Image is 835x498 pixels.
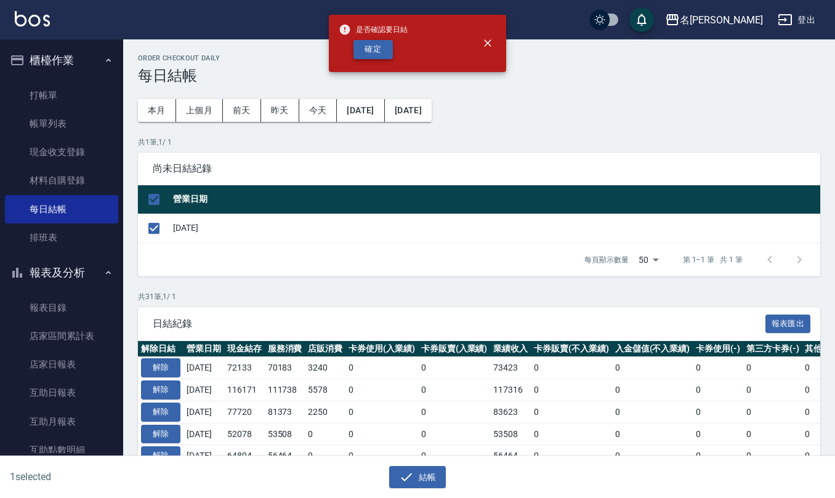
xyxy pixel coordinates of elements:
[138,341,184,357] th: 解除日結
[184,341,224,357] th: 營業日期
[153,163,805,175] span: 尚未日結紀錄
[5,257,118,289] button: 報表及分析
[184,357,224,379] td: [DATE]
[389,466,446,489] button: 結帳
[138,99,176,122] button: 本月
[693,423,743,445] td: 0
[141,446,180,465] button: 解除
[224,401,265,423] td: 77720
[184,423,224,445] td: [DATE]
[629,7,654,32] button: save
[265,401,305,423] td: 81373
[223,99,261,122] button: 前天
[743,341,802,357] th: 第三方卡券(-)
[612,357,693,379] td: 0
[184,379,224,401] td: [DATE]
[345,379,418,401] td: 0
[345,423,418,445] td: 0
[418,357,491,379] td: 0
[224,341,265,357] th: 現金結存
[141,380,180,400] button: 解除
[170,214,820,243] td: [DATE]
[138,291,820,302] p: 共 31 筆, 1 / 1
[490,357,531,379] td: 73423
[5,294,118,322] a: 報表目錄
[5,379,118,407] a: 互助日報表
[138,137,820,148] p: 共 1 筆, 1 / 1
[224,445,265,467] td: 64894
[138,54,820,62] h2: Order checkout daily
[531,379,612,401] td: 0
[743,445,802,467] td: 0
[5,322,118,350] a: 店家區間累計表
[224,379,265,401] td: 116171
[265,379,305,401] td: 111738
[693,379,743,401] td: 0
[490,423,531,445] td: 53508
[531,445,612,467] td: 0
[693,401,743,423] td: 0
[385,99,432,122] button: [DATE]
[141,403,180,422] button: 解除
[15,11,50,26] img: Logo
[345,401,418,423] td: 0
[5,350,118,379] a: 店家日報表
[261,99,299,122] button: 昨天
[5,195,118,223] a: 每日結帳
[743,379,802,401] td: 0
[5,44,118,76] button: 櫃檯作業
[299,99,337,122] button: 今天
[531,401,612,423] td: 0
[10,469,206,484] h6: 1 selected
[5,138,118,166] a: 現金收支登錄
[765,317,811,329] a: 報表匯出
[531,423,612,445] td: 0
[176,99,223,122] button: 上個月
[339,23,408,36] span: 是否確認要日結
[584,254,629,265] p: 每頁顯示數量
[141,358,180,377] button: 解除
[693,357,743,379] td: 0
[5,436,118,464] a: 互助點數明細
[418,445,491,467] td: 0
[305,357,345,379] td: 3240
[743,357,802,379] td: 0
[5,166,118,195] a: 材料自購登錄
[612,445,693,467] td: 0
[224,423,265,445] td: 52078
[305,445,345,467] td: 0
[337,99,384,122] button: [DATE]
[418,341,491,357] th: 卡券販賣(入業績)
[141,425,180,444] button: 解除
[490,379,531,401] td: 117316
[224,357,265,379] td: 72133
[305,341,345,357] th: 店販消費
[765,315,811,334] button: 報表匯出
[265,423,305,445] td: 53508
[634,243,663,276] div: 50
[305,401,345,423] td: 2250
[345,341,418,357] th: 卡券使用(入業績)
[5,408,118,436] a: 互助月報表
[345,445,418,467] td: 0
[612,423,693,445] td: 0
[353,40,393,59] button: 確定
[305,423,345,445] td: 0
[138,67,820,84] h3: 每日結帳
[265,445,305,467] td: 56464
[683,254,743,265] p: 第 1–1 筆 共 1 筆
[418,379,491,401] td: 0
[612,341,693,357] th: 入金儲值(不入業績)
[531,357,612,379] td: 0
[265,357,305,379] td: 70183
[5,110,118,138] a: 帳單列表
[345,357,418,379] td: 0
[418,401,491,423] td: 0
[612,401,693,423] td: 0
[184,445,224,467] td: [DATE]
[660,7,768,33] button: 名[PERSON_NAME]
[5,81,118,110] a: 打帳單
[418,423,491,445] td: 0
[170,185,820,214] th: 營業日期
[743,423,802,445] td: 0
